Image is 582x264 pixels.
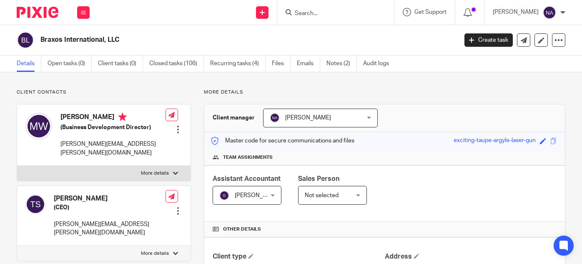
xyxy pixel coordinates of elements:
[17,56,41,72] a: Details
[270,113,280,123] img: svg%3E
[326,56,357,72] a: Notes (2)
[223,154,273,161] span: Team assignments
[17,31,34,49] img: svg%3E
[60,123,166,132] h5: (Business Development Director)
[98,56,143,72] a: Client tasks (0)
[219,190,229,201] img: svg%3E
[204,89,565,96] p: More details
[464,33,513,47] a: Create task
[385,252,557,261] h4: Address
[54,220,166,237] p: [PERSON_NAME][EMAIL_ADDRESS][PERSON_NAME][DOMAIN_NAME]
[210,56,266,72] a: Recurring tasks (4)
[25,113,52,140] img: svg%3E
[543,6,556,19] img: svg%3E
[54,203,166,212] h5: (CEO)
[294,10,369,18] input: Search
[118,113,127,121] i: Primary
[213,114,255,122] h3: Client manager
[285,115,331,121] span: [PERSON_NAME]
[297,56,320,72] a: Emails
[363,56,395,72] a: Audit logs
[40,36,370,44] h2: Braxos International, LLC
[213,175,281,182] span: Assistant Accountant
[141,250,169,257] p: More details
[60,140,166,157] p: [PERSON_NAME][EMAIL_ADDRESS][PERSON_NAME][DOMAIN_NAME]
[235,193,281,198] span: [PERSON_NAME]
[149,56,204,72] a: Closed tasks (106)
[211,137,354,145] p: Master code for secure communications and files
[305,193,339,198] span: Not selected
[54,194,166,203] h4: [PERSON_NAME]
[141,170,169,177] p: More details
[60,113,166,123] h4: [PERSON_NAME]
[223,226,261,233] span: Other details
[298,175,339,182] span: Sales Person
[213,252,384,261] h4: Client type
[493,8,539,16] p: [PERSON_NAME]
[454,136,536,146] div: exciting-taupe-argyle-laser-gun
[48,56,92,72] a: Open tasks (0)
[272,56,291,72] a: Files
[17,7,58,18] img: Pixie
[17,89,191,96] p: Client contacts
[25,194,45,214] img: svg%3E
[414,9,447,15] span: Get Support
